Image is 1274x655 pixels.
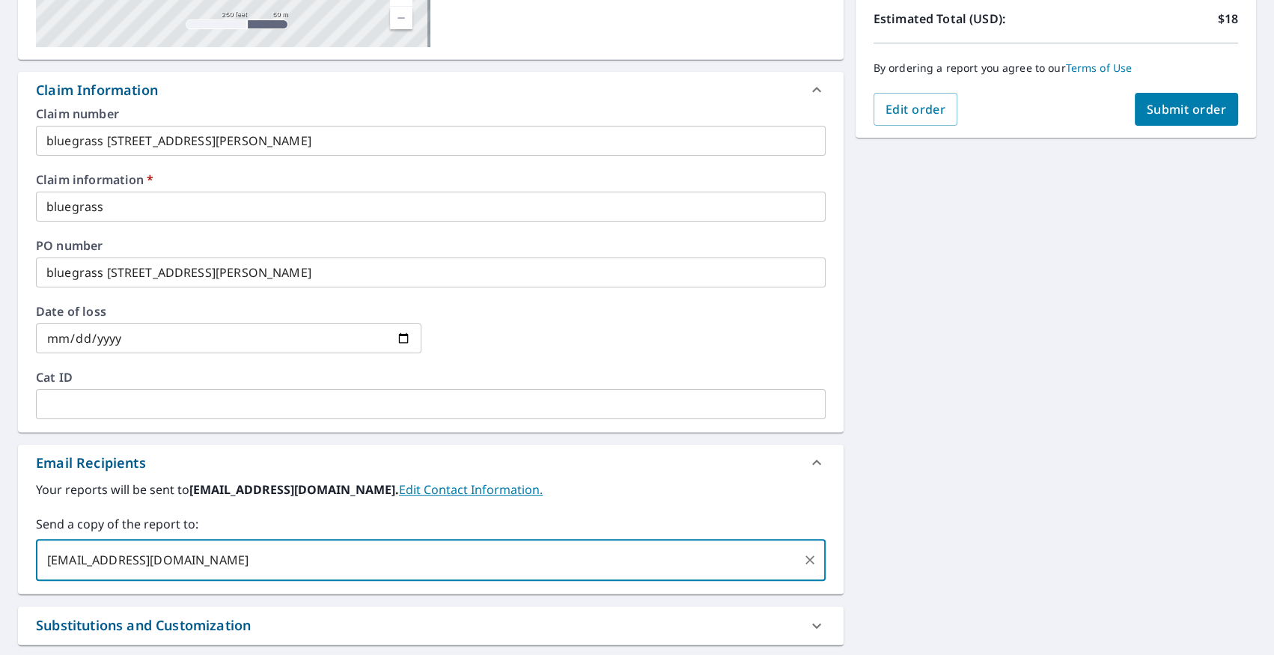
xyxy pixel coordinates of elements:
[36,80,158,100] div: Claim Information
[799,549,820,570] button: Clear
[399,481,543,498] a: EditContactInfo
[36,481,826,499] label: Your reports will be sent to
[36,371,826,383] label: Cat ID
[886,101,946,118] span: Edit order
[18,72,844,108] div: Claim Information
[36,453,146,473] div: Email Recipients
[1218,10,1238,28] p: $18
[874,61,1238,75] p: By ordering a report you agree to our
[874,93,958,126] button: Edit order
[874,10,1056,28] p: Estimated Total (USD):
[36,240,826,252] label: PO number
[36,515,826,533] label: Send a copy of the report to:
[390,7,412,29] a: Current Level 17, Zoom Out
[18,445,844,481] div: Email Recipients
[1066,61,1133,75] a: Terms of Use
[189,481,399,498] b: [EMAIL_ADDRESS][DOMAIN_NAME].
[36,305,421,317] label: Date of loss
[1147,101,1227,118] span: Submit order
[1135,93,1239,126] button: Submit order
[36,615,251,636] div: Substitutions and Customization
[36,174,826,186] label: Claim information
[36,108,826,120] label: Claim number
[18,606,844,645] div: Substitutions and Customization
